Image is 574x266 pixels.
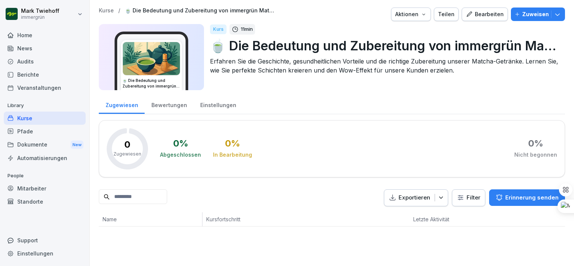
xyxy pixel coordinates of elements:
a: Zugewiesen [99,95,145,114]
button: Zuweisen [511,8,565,21]
p: Letzte Aktivität [413,215,470,223]
a: Einstellungen [4,247,86,260]
h3: 🍵 Die Bedeutung und Zubereitung von immergrün Matchas [122,78,180,89]
button: Aktionen [391,8,431,21]
div: Bearbeiten [466,10,504,18]
a: Standorte [4,195,86,208]
a: Audits [4,55,86,68]
a: DokumenteNew [4,138,86,152]
p: 0 [124,140,130,149]
p: / [118,8,120,14]
div: Support [4,234,86,247]
div: In Bearbeitung [213,151,252,159]
p: immergrün [21,15,59,20]
div: 0 % [173,139,188,148]
p: Exportieren [399,193,430,202]
div: Kurs [210,24,227,34]
p: 11 min [241,26,253,33]
button: Bearbeiten [462,8,508,21]
a: News [4,42,86,55]
button: Erinnerung senden [489,189,565,206]
div: New [71,141,83,149]
div: Dokumente [4,138,86,152]
a: Home [4,29,86,42]
a: Einstellungen [193,95,243,114]
img: dz9a8bjft91l0eogomshvqf1.png [123,42,180,75]
p: Zugewiesen [113,151,141,157]
a: Bewertungen [145,95,193,114]
div: Nicht begonnen [514,151,557,159]
a: Kurse [4,112,86,125]
div: Filter [457,194,480,201]
div: 0 % [528,139,543,148]
a: 🍵 Die Bedeutung und Zubereitung von immergrün Matchas [125,8,275,14]
p: Kursfortschritt [206,215,328,223]
p: Erfahren Sie die Geschichte, gesundheitlichen Vorteile und die richtige Zubereitung unserer Match... [210,57,559,75]
a: Mitarbeiter [4,182,86,195]
p: Name [103,215,198,223]
p: Library [4,100,86,112]
a: Pfade [4,125,86,138]
button: Teilen [434,8,459,21]
a: Veranstaltungen [4,81,86,94]
div: Aktionen [395,10,427,18]
p: Mark Twiehoff [21,8,59,14]
a: Automatisierungen [4,151,86,165]
div: 0 % [225,139,240,148]
a: Kurse [99,8,114,14]
p: People [4,170,86,182]
p: Erinnerung senden [505,193,559,202]
p: 🍵 Die Bedeutung und Zubereitung von immergrün Matchas [210,36,559,55]
button: Filter [452,190,485,206]
a: Berichte [4,68,86,81]
p: Zuweisen [522,10,549,18]
button: Exportieren [384,189,448,206]
div: Teilen [438,10,455,18]
div: Abgeschlossen [160,151,201,159]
